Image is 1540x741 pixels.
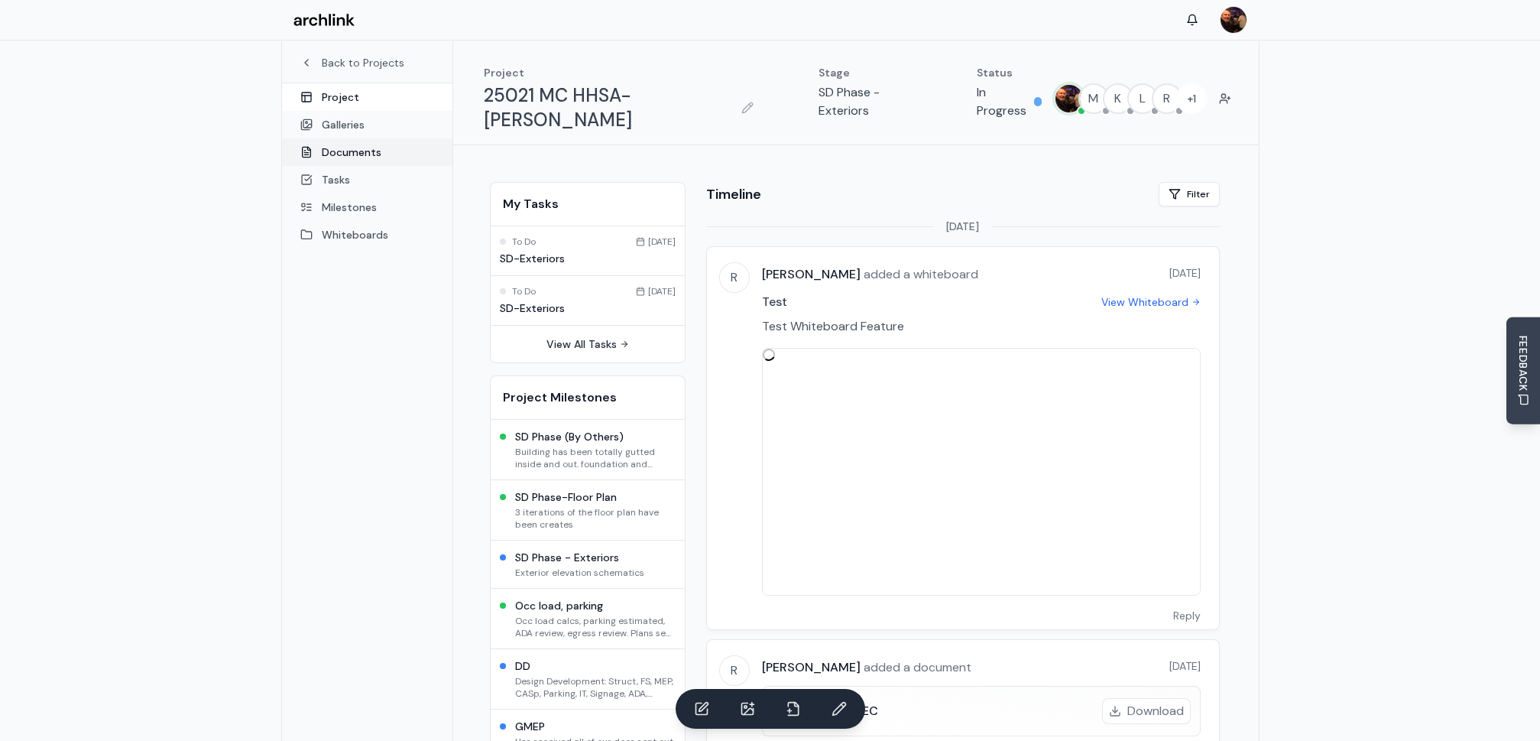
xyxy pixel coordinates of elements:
p: Stage [819,65,915,80]
h2: Timeline [706,184,761,205]
img: MARC JONES [1221,7,1247,33]
div: [DATE] [636,285,676,297]
a: Back to Projects [300,55,434,70]
span: R [1153,85,1181,112]
img: MARC JONES [1055,85,1083,112]
span: + 1 [1178,85,1205,112]
button: MARC JONES [1054,83,1084,114]
button: M [1078,83,1109,114]
h1: 25021 MC HHSA-[PERSON_NAME] [484,83,731,132]
h3: DD [515,658,676,674]
span: R [720,656,749,685]
span: FEEDBACK [1516,335,1531,391]
h3: GMEP [515,719,676,734]
a: View Whiteboard [1101,294,1201,310]
button: +1 [1176,83,1207,114]
a: View All Tasks [546,336,629,352]
h2: My Tasks [503,195,673,213]
p: Project [484,65,758,80]
p: Design Development: Struct, FS, MEP, CASp, Parking, IT, Signage, ADA, Egress, Etc. [515,675,676,700]
span: L [1129,85,1156,112]
a: Tasks [282,166,452,193]
p: 3 iterations of the floor plan have been creates [515,506,676,531]
a: Galleries [282,111,452,138]
button: Download [1102,698,1191,724]
button: Filter [1159,182,1220,206]
h3: SD-Exteriors [500,301,676,316]
p: Exterior elevation schematics [515,567,644,579]
span: Download [1127,702,1184,720]
img: Archlink [293,14,355,27]
button: R [1152,83,1182,114]
span: M [1080,85,1107,112]
p: Occ load calcs, parking estimated, ADA review, egress review. Plans sent to [GEOGRAPHIC_DATA] for... [515,615,676,639]
h3: SD-Exteriors [500,251,676,266]
button: Send Feedback [1506,317,1540,424]
p: Building has been totally gutted inside and out. foundation and framing - walls and roof remain. [515,446,676,470]
span: [DATE] [946,219,979,234]
h3: Test [762,293,787,311]
span: K [1104,85,1132,112]
div: [DATE] [636,236,676,248]
span: [DATE] [1169,658,1201,674]
h2: Project Milestones [503,388,673,407]
span: To Do [512,285,536,297]
a: Milestones [282,193,452,221]
h3: SD Phase (By Others) [515,429,676,444]
span: added a document [861,659,971,675]
span: [DATE] [1169,265,1201,281]
span: [PERSON_NAME] [762,266,861,282]
button: Reply [1155,602,1219,629]
span: added a whiteboard [861,266,978,282]
h3: Occ load, parking [515,598,676,613]
p: Status [977,65,1042,80]
a: Documents [282,138,452,166]
p: In Progress [977,83,1028,120]
h3: SD Phase-Floor Plan [515,489,676,505]
span: To Do [512,236,536,248]
button: L [1127,83,1158,114]
p: SD Phase - Exteriors [819,83,915,120]
span: [PERSON_NAME] [762,659,861,675]
a: Project [282,83,452,111]
button: K [1103,83,1133,114]
a: Whiteboards [282,221,452,249]
p: Test Whiteboard Feature [762,317,1201,336]
span: R [720,263,749,292]
h3: SD Phase - Exteriors [515,550,644,565]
